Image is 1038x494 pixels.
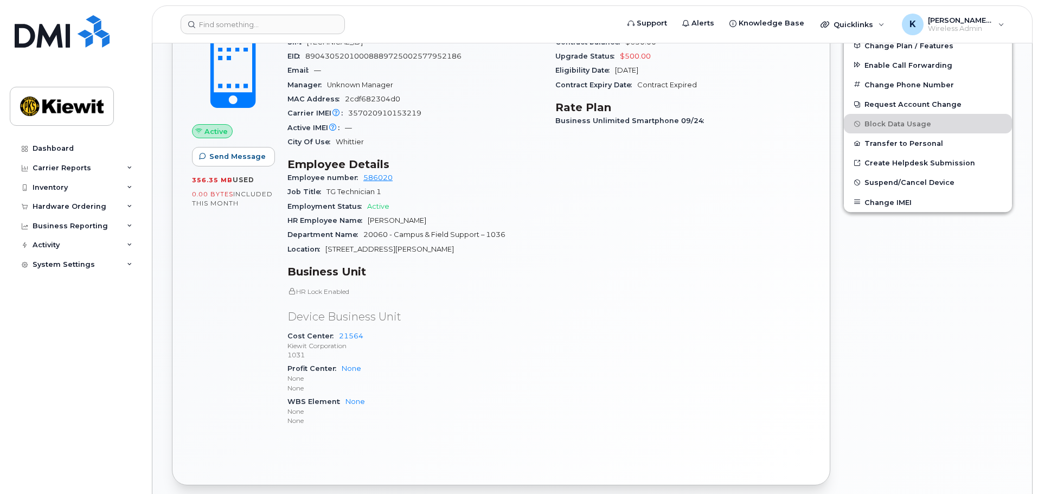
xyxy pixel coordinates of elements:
[739,18,804,29] span: Knowledge Base
[555,117,709,125] span: Business Unlimited Smartphone 09/24
[287,374,542,383] p: None
[287,350,542,360] p: 1031
[363,174,393,182] a: 586020
[287,364,342,373] span: Profit Center
[192,190,233,198] span: 0.00 Bytes
[209,151,266,162] span: Send Message
[287,397,345,406] span: WBS Element
[722,12,812,34] a: Knowledge Base
[555,81,637,89] span: Contract Expiry Date
[314,66,321,74] span: —
[326,188,381,196] span: TG Technician 1
[555,52,620,60] span: Upgrade Status
[287,174,363,182] span: Employee number
[181,15,345,34] input: Find something...
[287,124,345,132] span: Active IMEI
[368,216,426,224] span: [PERSON_NAME]
[864,178,954,187] span: Suspend/Cancel Device
[844,172,1012,192] button: Suspend/Cancel Device
[305,52,462,60] span: 89043052010008889725002577952186
[620,52,651,60] span: $500.00
[327,81,393,89] span: Unknown Manager
[192,147,275,166] button: Send Message
[348,109,421,117] span: 357020910153219
[287,188,326,196] span: Job Title
[287,138,336,146] span: City Of Use
[336,138,364,146] span: Whittier
[637,81,697,89] span: Contract Expired
[287,309,542,325] p: Device Business Unit
[367,202,389,210] span: Active
[287,383,542,393] p: None
[287,158,542,171] h3: Employee Details
[287,66,314,74] span: Email
[864,41,953,49] span: Change Plan / Features
[345,397,365,406] a: None
[625,38,656,46] span: $650.00
[620,12,675,34] a: Support
[894,14,1012,35] div: Kenny.Tran
[345,124,352,132] span: —
[834,20,873,29] span: Quicklinks
[844,75,1012,94] button: Change Phone Number
[555,101,810,114] h3: Rate Plan
[555,38,625,46] span: Contract balance
[192,190,273,208] span: included this month
[844,36,1012,55] button: Change Plan / Features
[339,332,363,340] a: 21564
[233,176,254,184] span: used
[307,38,363,46] span: [TECHNICAL_ID]
[287,416,542,425] p: None
[192,176,233,184] span: 356.35 MB
[363,230,505,239] span: 20060 - Campus & Field Support – 1036
[287,95,345,103] span: MAC Address
[637,18,667,29] span: Support
[325,245,454,253] span: [STREET_ADDRESS][PERSON_NAME]
[287,52,305,60] span: EID
[287,38,307,46] span: SIM
[287,332,339,340] span: Cost Center
[342,364,361,373] a: None
[287,202,367,210] span: Employment Status
[615,66,638,74] span: [DATE]
[287,81,327,89] span: Manager
[928,24,993,33] span: Wireless Admin
[345,95,400,103] span: 2cdf682304d0
[555,66,615,74] span: Eligibility Date
[864,61,952,69] span: Enable Call Forwarding
[844,193,1012,212] button: Change IMEI
[287,109,348,117] span: Carrier IMEI
[844,153,1012,172] a: Create Helpdesk Submission
[991,447,1030,486] iframe: Messenger Launcher
[204,126,228,137] span: Active
[928,16,993,24] span: [PERSON_NAME].[PERSON_NAME]
[844,94,1012,114] button: Request Account Change
[844,114,1012,133] button: Block Data Usage
[287,407,542,416] p: None
[287,230,363,239] span: Department Name
[287,341,542,350] p: Kiewit Corporation
[287,245,325,253] span: Location
[691,18,714,29] span: Alerts
[844,55,1012,75] button: Enable Call Forwarding
[844,133,1012,153] button: Transfer to Personal
[813,14,892,35] div: Quicklinks
[909,18,916,31] span: K
[287,265,542,278] h3: Business Unit
[287,216,368,224] span: HR Employee Name
[287,287,542,296] p: HR Lock Enabled
[675,12,722,34] a: Alerts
